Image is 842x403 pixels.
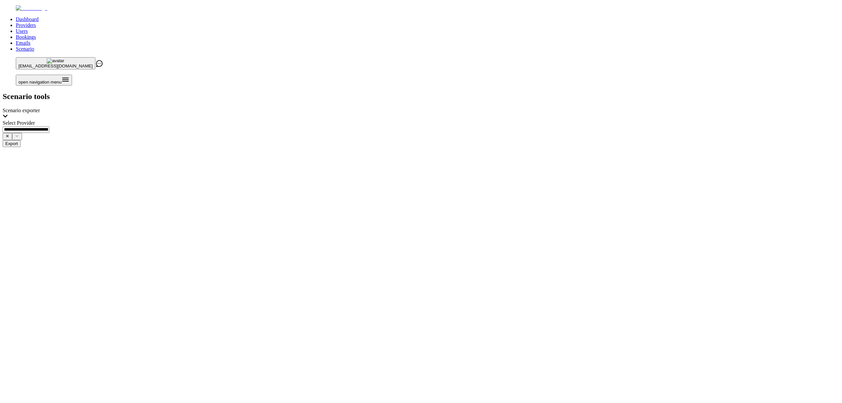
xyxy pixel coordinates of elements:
[47,58,64,63] img: avatar
[3,120,35,126] label: Select Provider
[16,28,28,34] a: Users
[16,34,36,40] a: Bookings
[16,75,72,86] button: Open menu
[3,126,49,133] input: Select Provider
[16,40,30,46] a: Emails
[16,57,95,69] button: avatar[EMAIL_ADDRESS][DOMAIN_NAME]
[16,5,47,11] img: Fluum Logo
[3,133,12,140] button: Show suggestions
[3,140,21,147] button: Export
[18,63,93,68] span: [EMAIL_ADDRESS][DOMAIN_NAME]
[12,133,22,140] button: Show suggestions
[3,108,40,113] span: Scenario exporter
[3,92,839,101] h2: Scenario tools
[16,16,38,22] a: Dashboard
[16,22,36,28] a: Providers
[16,46,34,52] a: Scenario
[18,80,62,85] span: open navigation menu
